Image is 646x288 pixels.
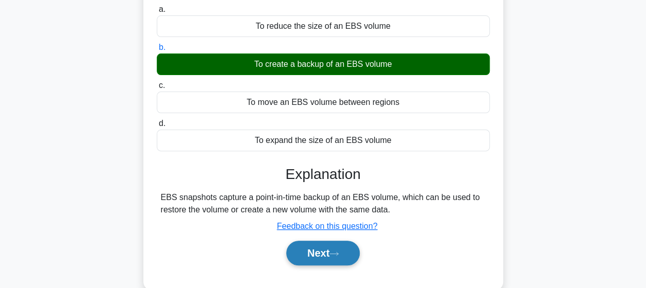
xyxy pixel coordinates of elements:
[277,222,378,230] a: Feedback on this question?
[157,53,490,75] div: To create a backup of an EBS volume
[157,130,490,151] div: To expand the size of an EBS volume
[161,191,486,216] div: EBS snapshots capture a point-in-time backup of an EBS volume, which can be used to restore the v...
[159,81,165,89] span: c.
[163,166,484,183] h3: Explanation
[157,15,490,37] div: To reduce the size of an EBS volume
[159,43,165,51] span: b.
[157,92,490,113] div: To move an EBS volume between regions
[286,241,360,265] button: Next
[159,5,165,13] span: a.
[159,119,165,128] span: d.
